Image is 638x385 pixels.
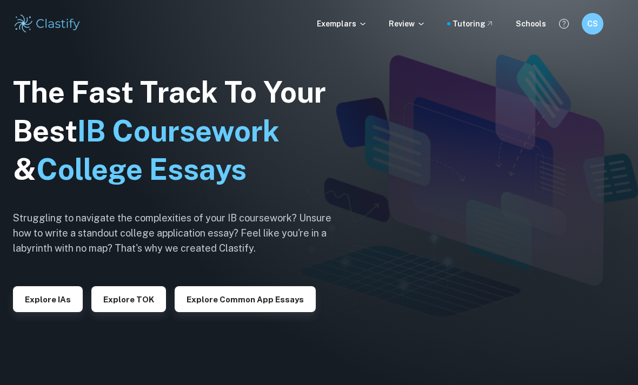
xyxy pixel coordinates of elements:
h1: The Fast Track To Your Best & [13,73,348,190]
p: Review [389,18,426,30]
h6: Struggling to navigate the complexities of your IB coursework? Unsure how to write a standout col... [13,211,348,256]
a: Tutoring [453,18,494,30]
span: IB Coursework [77,114,280,148]
a: Explore TOK [91,294,166,304]
a: Explore IAs [13,294,83,304]
a: Explore Common App essays [175,294,316,304]
h6: CS [587,18,599,30]
img: Clastify logo [13,13,82,35]
button: Help and Feedback [555,15,573,33]
a: Schools [516,18,546,30]
span: College Essays [36,152,247,186]
p: Exemplars [317,18,367,30]
button: Explore TOK [91,286,166,312]
button: Explore Common App essays [175,286,316,312]
button: Explore IAs [13,286,83,312]
button: CS [582,13,603,35]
